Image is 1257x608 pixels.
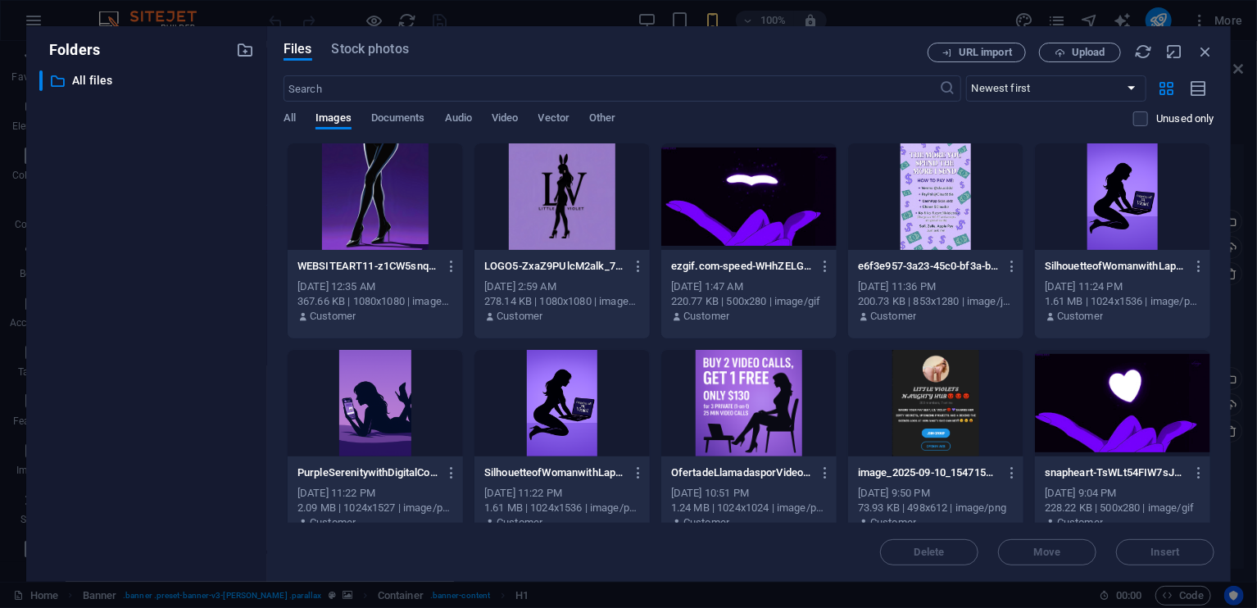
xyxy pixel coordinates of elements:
[445,108,472,131] span: Audio
[589,108,615,131] span: Other
[1057,515,1103,530] p: Customer
[310,515,356,530] p: Customer
[315,108,352,131] span: Images
[1045,501,1200,515] div: 228.22 KB | 500x280 | image/gif
[497,309,542,324] p: Customer
[371,108,425,131] span: Documents
[1072,48,1105,57] span: Upload
[297,259,438,274] p: WEBSITEART11-z1CW5snqBIsfnDMdd4Vhow.png
[858,486,1014,501] div: [DATE] 9:50 PM
[1156,111,1214,126] p: Displays only files that are not in use on the website. Files added during this session can still...
[870,309,916,324] p: Customer
[1045,486,1200,501] div: [DATE] 9:04 PM
[858,294,1014,309] div: 200.73 KB | 853x1280 | image/jpeg
[332,39,409,59] span: Stock photos
[671,279,827,294] div: [DATE] 1:47 AM
[297,465,438,480] p: PurpleSerenitywithDigitalConnection-iGPOHs3P9Q2gqU8c9q5FAA.png
[1134,43,1152,61] i: Reload
[297,501,453,515] div: 2.09 MB | 1024x1527 | image/png
[858,465,998,480] p: image_2025-09-10_154715326-01X5uph0hU_fEyM2rpx5XQ.png
[484,486,640,501] div: [DATE] 11:22 PM
[1039,43,1121,62] button: Upload
[310,309,356,324] p: Customer
[484,294,640,309] div: 278.14 KB | 1080x1080 | image/png
[39,70,43,91] div: ​
[1165,43,1183,61] i: Minimize
[284,108,296,131] span: All
[497,515,542,530] p: Customer
[671,465,811,480] p: OfertadeLlamadasporVideollamada-DNojleCICfCHahgzR6VXXg.png
[928,43,1026,62] button: URL import
[484,465,624,480] p: SilhouetteofWomanwithLaptop-qjKTqVhrJ4euZlNHaUbkdw.png
[492,108,518,131] span: Video
[39,39,100,61] p: Folders
[1045,294,1200,309] div: 1.61 MB | 1024x1536 | image/png
[297,486,453,501] div: [DATE] 11:22 PM
[671,486,827,501] div: [DATE] 10:51 PM
[236,41,254,59] i: Create new folder
[671,259,811,274] p: ezgif.com-speed-WHhZELGcMlAU-hJ1Xubu1g.gif
[1045,259,1185,274] p: SilhouetteofWomanwithLaptop-l0NBZ_etnhtwHGbj309_bg.png
[297,279,453,294] div: [DATE] 12:35 AM
[870,515,916,530] p: Customer
[858,501,1014,515] div: 73.93 KB | 498x612 | image/png
[484,259,624,274] p: LOGO5-ZxaZ9PUlcM2alk_7teQblw.png
[297,294,453,309] div: 367.66 KB | 1080x1080 | image/png
[671,501,827,515] div: 1.24 MB | 1024x1024 | image/png
[671,294,827,309] div: 220.77 KB | 500x280 | image/gif
[858,259,998,274] p: e6f3e957-3a23-45c0-bf3a-b68bb456d17c-rjz8dHW1a8IQMVcY4K6wJg.jfif
[959,48,1012,57] span: URL import
[484,501,640,515] div: 1.61 MB | 1024x1536 | image/png
[858,279,1014,294] div: [DATE] 11:36 PM
[72,71,224,90] p: All files
[284,75,940,102] input: Search
[683,309,729,324] p: Customer
[1045,279,1200,294] div: [DATE] 11:24 PM
[484,279,640,294] div: [DATE] 2:59 AM
[284,39,312,59] span: Files
[683,515,729,530] p: Customer
[538,108,570,131] span: Vector
[1045,465,1185,480] p: snapheart-TsWLt54FIW7sJrhoGWnJJA.gif
[1196,43,1214,61] i: Close
[1057,309,1103,324] p: Customer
